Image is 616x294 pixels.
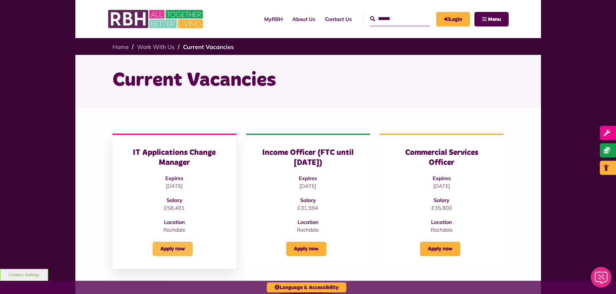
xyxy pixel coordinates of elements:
[164,219,185,225] strong: Location
[433,175,451,181] strong: Expires
[431,219,452,225] strong: Location
[137,43,175,51] a: Work With Us
[434,197,449,203] strong: Salary
[259,182,357,190] p: [DATE]
[474,12,509,26] button: Navigation
[287,10,320,28] a: About Us
[297,219,319,225] strong: Location
[125,204,223,212] p: £58,401
[436,12,470,26] a: MyRBH
[286,242,326,256] a: Apply now
[125,226,223,234] p: Rochdale
[420,242,460,256] a: Apply now
[153,242,193,256] a: Apply now
[259,204,357,212] p: £31,594
[587,265,616,294] iframe: Netcall Web Assistant for live chat
[299,175,317,181] strong: Expires
[393,204,491,212] p: £35,800
[267,282,346,292] button: Language & Accessibility
[183,43,234,51] a: Current Vacancies
[300,197,316,203] strong: Salary
[125,182,223,190] p: [DATE]
[165,175,183,181] strong: Expires
[113,43,129,51] a: Home
[259,226,357,234] p: Rochdale
[259,10,287,28] a: MyRBH
[125,148,223,168] h3: IT Applications Change Manager
[488,17,501,22] span: Menu
[320,10,357,28] a: Contact Us
[113,68,504,93] h1: Current Vacancies
[393,182,491,190] p: [DATE]
[108,6,205,32] img: RBH
[393,226,491,234] p: Rochdale
[259,148,357,168] h3: Income Officer (FTC until [DATE])
[393,148,491,168] h3: Commercial Services Officer
[167,197,182,203] strong: Salary
[370,12,430,26] input: Search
